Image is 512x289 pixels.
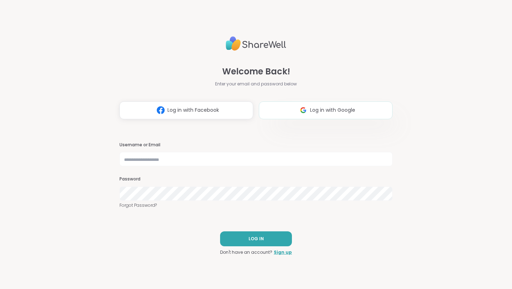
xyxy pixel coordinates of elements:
[119,176,393,182] h3: Password
[220,231,292,246] button: LOG IN
[222,65,290,78] span: Welcome Back!
[154,104,167,117] img: ShareWell Logomark
[249,236,264,242] span: LOG IN
[226,33,286,54] img: ShareWell Logo
[220,249,272,256] span: Don't have an account?
[167,106,219,114] span: Log in with Facebook
[259,101,393,119] button: Log in with Google
[297,104,310,117] img: ShareWell Logomark
[119,202,393,209] a: Forgot Password?
[215,81,297,87] span: Enter your email and password below
[274,249,292,256] a: Sign up
[119,101,253,119] button: Log in with Facebook
[310,106,355,114] span: Log in with Google
[119,142,393,148] h3: Username or Email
